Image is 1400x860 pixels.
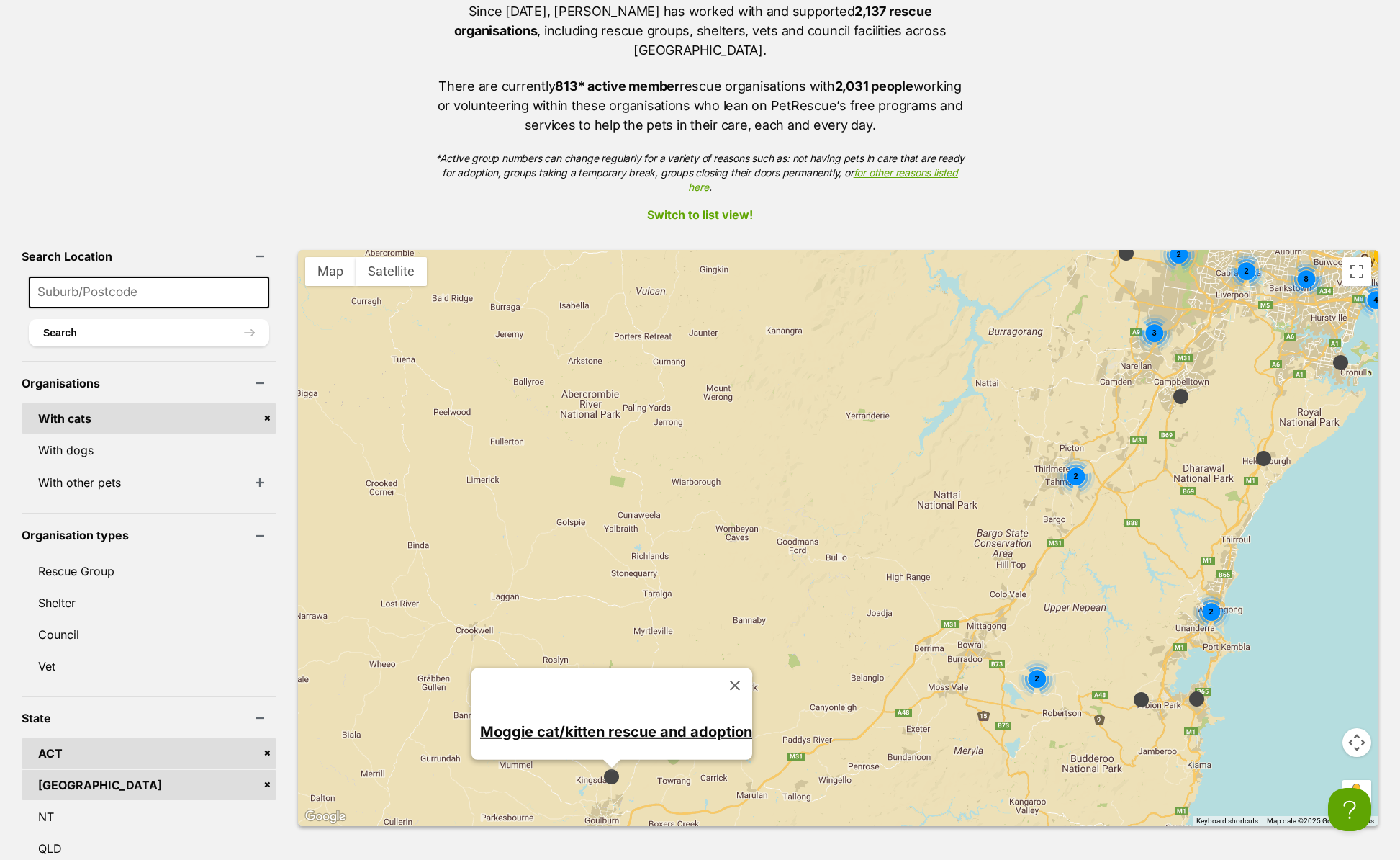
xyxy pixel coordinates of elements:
[29,319,269,346] button: Search
[1196,816,1258,826] button: Keyboard shortcuts
[1244,266,1248,275] span: 2
[22,529,276,542] header: Organisation types
[835,79,913,94] strong: 2,031 people
[22,377,276,390] header: Organisations
[1378,251,1386,259] span: 14
[22,712,276,725] header: State
[22,467,276,498] li: With other pets
[718,668,752,703] button: Close
[1373,295,1378,304] span: 4
[22,651,276,681] a: Vet
[435,76,965,135] p: There are currently rescue organisations with working or volunteering within these organisations ...
[1328,788,1371,831] iframe: Help Scout Beacon - Open
[22,588,276,618] a: Shelter
[22,770,276,800] a: [GEOGRAPHIC_DATA]
[29,277,269,308] input: Suburb/Postcode
[1152,328,1156,337] span: 3
[1209,607,1213,616] span: 2
[22,556,276,586] a: Rescue Group
[22,435,276,465] a: With dogs
[1304,274,1308,283] span: 8
[22,738,276,769] a: ACT
[302,807,349,826] img: Google
[22,403,276,434] a: With cats
[1342,780,1371,809] button: Drag Pegman onto the map to open Street View
[435,1,965,60] p: Since [DATE], [PERSON_NAME] has worked with and supported , including rescue groups, shelters, ve...
[1342,728,1371,757] button: Map camera controls
[1342,257,1371,286] button: Toggle fullscreen view
[435,152,965,193] em: *Active group numbers can change regularly for a variety of reasons such as: not having pets in c...
[1176,250,1180,259] span: 2
[480,722,752,740] a: Moggie cat/kitten rescue and adoption
[356,257,427,286] button: Show satellite imagery
[688,166,957,193] a: for other reasons listed here
[1267,817,1345,825] span: Map data ©2025 Google
[555,79,679,94] strong: 813* active member
[305,257,356,286] button: Show street map
[1034,674,1039,683] span: 2
[22,250,276,263] header: Search Location
[454,4,932,38] strong: 2,137 rescue organisations
[302,807,349,826] a: Open this area in Google Maps (opens a new window)
[22,802,276,832] a: NT
[22,619,276,650] a: Council
[1073,472,1078,480] span: 2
